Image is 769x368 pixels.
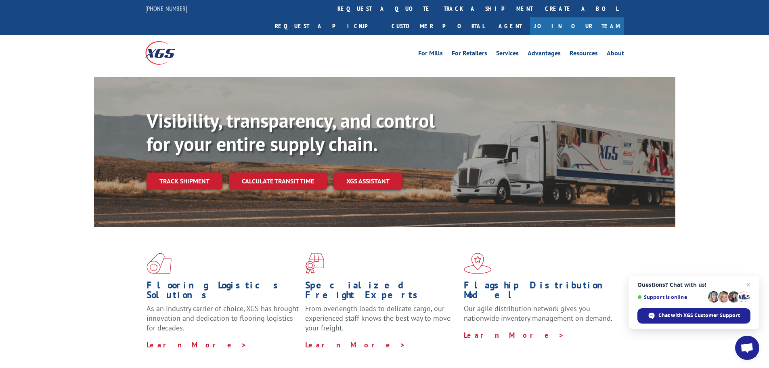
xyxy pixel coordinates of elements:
[147,280,299,304] h1: Flooring Logistics Solutions
[530,17,624,35] a: Join Our Team
[464,330,564,340] a: Learn More >
[744,280,753,290] span: Close chat
[269,17,386,35] a: Request a pickup
[305,340,406,349] a: Learn More >
[658,312,740,319] span: Chat with XGS Customer Support
[145,4,187,13] a: [PHONE_NUMBER]
[637,282,750,288] span: Questions? Chat with us!
[528,50,561,59] a: Advantages
[333,172,402,190] a: XGS ASSISTANT
[147,304,299,332] span: As an industry carrier of choice, XGS has brought innovation and dedication to flooring logistics...
[735,336,759,360] div: Open chat
[637,308,750,324] div: Chat with XGS Customer Support
[147,172,222,189] a: Track shipment
[229,172,327,190] a: Calculate transit time
[418,50,443,59] a: For Mills
[147,340,247,349] a: Learn More >
[490,17,530,35] a: Agent
[607,50,624,59] a: About
[464,253,492,274] img: xgs-icon-flagship-distribution-model-red
[570,50,598,59] a: Resources
[147,253,172,274] img: xgs-icon-total-supply-chain-intelligence-red
[305,253,324,274] img: xgs-icon-focused-on-flooring-red
[147,108,435,156] b: Visibility, transparency, and control for your entire supply chain.
[386,17,490,35] a: Customer Portal
[496,50,519,59] a: Services
[452,50,487,59] a: For Retailers
[637,294,705,300] span: Support is online
[305,280,458,304] h1: Specialized Freight Experts
[464,280,616,304] h1: Flagship Distribution Model
[464,304,612,323] span: Our agile distribution network gives you nationwide inventory management on demand.
[305,304,458,340] p: From overlength loads to delicate cargo, our experienced staff knows the best way to move your fr...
